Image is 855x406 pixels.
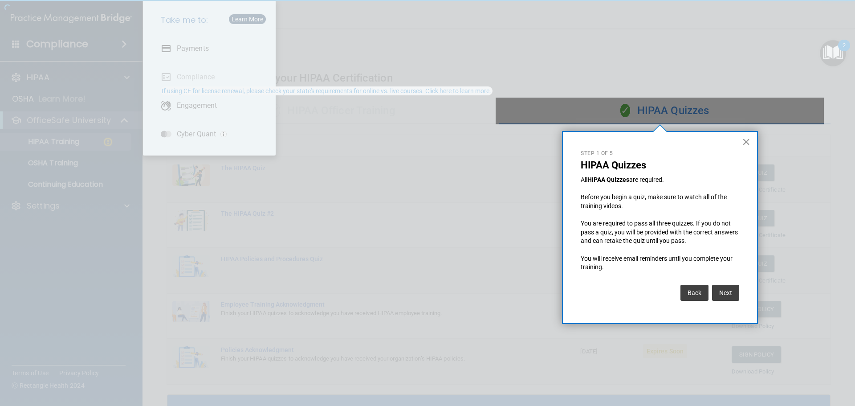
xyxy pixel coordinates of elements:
p: You will receive email reminders until you complete your training. [581,254,739,272]
span: are required. [629,176,664,183]
p: Step 1 of 5 [581,150,739,157]
button: Next [712,285,739,301]
p: Before you begin a quiz, make sure to watch all of the training videos. [581,193,739,210]
strong: HIPAA Quizzes [587,176,629,183]
iframe: Drift Widget Chat Controller [701,343,844,378]
span: All [581,176,587,183]
button: Close [742,135,750,149]
p: HIPAA Quizzes [581,160,739,171]
p: You are required to pass all three quizzes. If you do not pass a quiz, you will be provided with ... [581,219,739,246]
button: Back [680,285,708,301]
